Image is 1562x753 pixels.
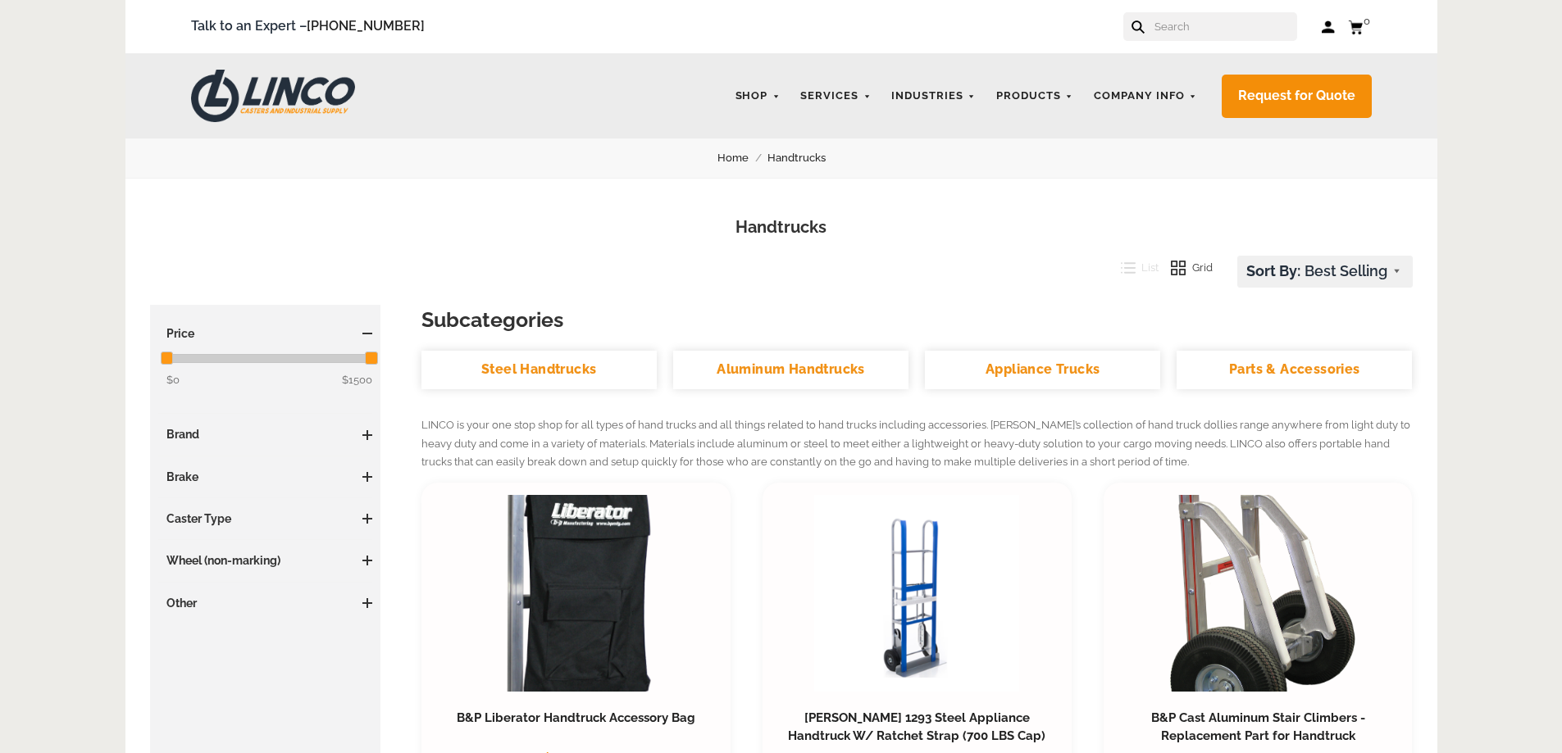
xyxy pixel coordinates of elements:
[988,80,1082,112] a: Products
[717,149,767,167] a: Home
[727,80,789,112] a: Shop
[150,215,1413,239] h1: Handtrucks
[1109,256,1159,280] button: List
[421,351,657,389] a: Steel Handtrucks
[158,552,373,569] h3: Wheel (non-marking)
[1348,16,1372,37] a: 0
[1364,15,1370,27] span: 0
[158,325,373,342] h3: Price
[342,371,372,389] span: $1500
[1322,19,1336,35] a: Log in
[1159,256,1213,280] button: Grid
[1153,12,1297,41] input: Search
[191,70,355,122] img: LINCO CASTERS & INDUSTRIAL SUPPLY
[1222,75,1372,118] a: Request for Quote
[166,374,180,386] span: $0
[191,16,425,38] span: Talk to an Expert –
[421,305,1413,334] h3: Subcategories
[457,710,695,725] a: B&P Liberator Handtruck Accessory Bag
[767,149,845,167] a: Handtrucks
[1086,80,1205,112] a: Company Info
[421,416,1413,472] p: LINCO is your one stop shop for all types of hand trucks and all things related to hand trucks in...
[792,80,879,112] a: Services
[788,710,1045,743] a: [PERSON_NAME] 1293 Steel Appliance Handtruck W/ Ratchet Strap (700 LBS Cap)
[307,18,425,34] a: [PHONE_NUMBER]
[158,510,373,527] h3: Caster Type
[158,469,373,485] h3: Brake
[925,351,1160,389] a: Appliance Trucks
[158,595,373,611] h3: Other
[158,426,373,442] h3: Brand
[1151,710,1365,743] a: B&P Cast Aluminum Stair Climbers - Replacement Part for Handtruck
[1177,351,1412,389] a: Parts & Accessories
[883,80,984,112] a: Industries
[673,351,909,389] a: Aluminum Handtrucks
